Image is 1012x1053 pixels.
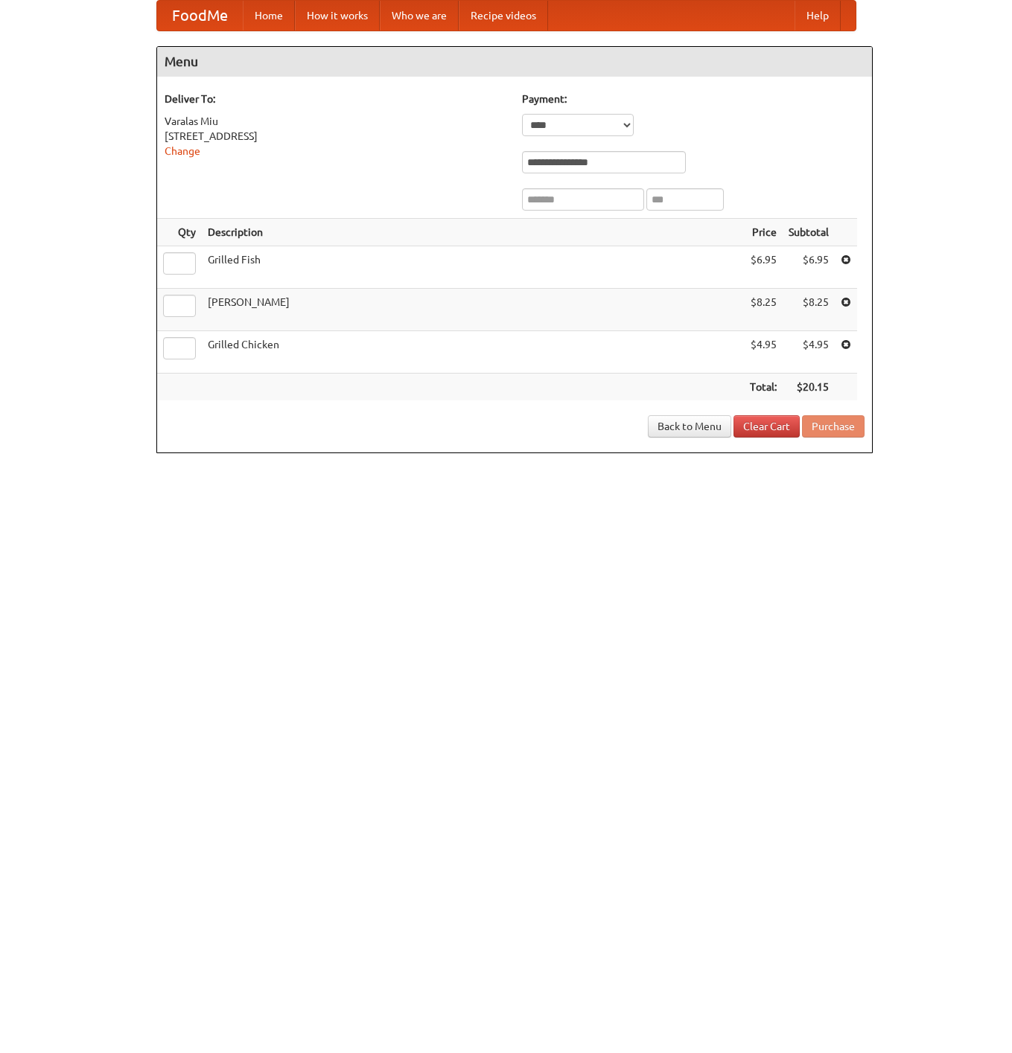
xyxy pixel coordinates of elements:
td: $8.25 [744,289,783,331]
h4: Menu [157,47,872,77]
a: FoodMe [157,1,243,31]
a: Help [795,1,841,31]
td: $6.95 [744,246,783,289]
h5: Payment: [522,92,865,106]
td: [PERSON_NAME] [202,289,744,331]
a: Recipe videos [459,1,548,31]
a: Clear Cart [733,415,800,438]
th: Price [744,219,783,246]
td: Grilled Chicken [202,331,744,374]
a: Change [165,145,200,157]
th: Description [202,219,744,246]
div: Varalas Miu [165,114,507,129]
a: Back to Menu [648,415,731,438]
th: Subtotal [783,219,835,246]
a: Home [243,1,295,31]
button: Purchase [802,415,865,438]
th: $20.15 [783,374,835,401]
div: [STREET_ADDRESS] [165,129,507,144]
a: Who we are [380,1,459,31]
h5: Deliver To: [165,92,507,106]
td: Grilled Fish [202,246,744,289]
a: How it works [295,1,380,31]
th: Qty [157,219,202,246]
td: $4.95 [744,331,783,374]
td: $4.95 [783,331,835,374]
td: $8.25 [783,289,835,331]
td: $6.95 [783,246,835,289]
th: Total: [744,374,783,401]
